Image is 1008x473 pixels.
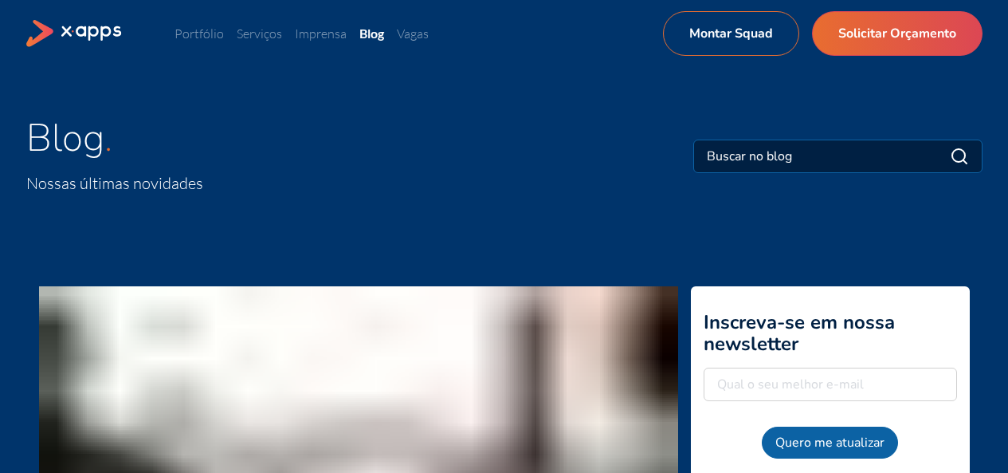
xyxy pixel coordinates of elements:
[762,427,898,459] button: Quero me atualizar
[704,368,957,401] input: Qual o seu melhor e-mail
[26,112,104,164] span: Blog
[397,26,429,41] a: Vagas
[295,26,347,41] a: Imprensa
[26,173,203,193] span: Nossas últimas novidades
[704,312,957,355] h2: Inscreva-se em nossa newsletter
[663,11,799,56] a: Montar Squad
[237,26,282,41] a: Serviços
[812,11,983,56] a: Solicitar Orçamento
[175,26,224,41] a: Portfólio
[707,147,869,166] input: Buscar no blog
[359,26,384,41] a: Blog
